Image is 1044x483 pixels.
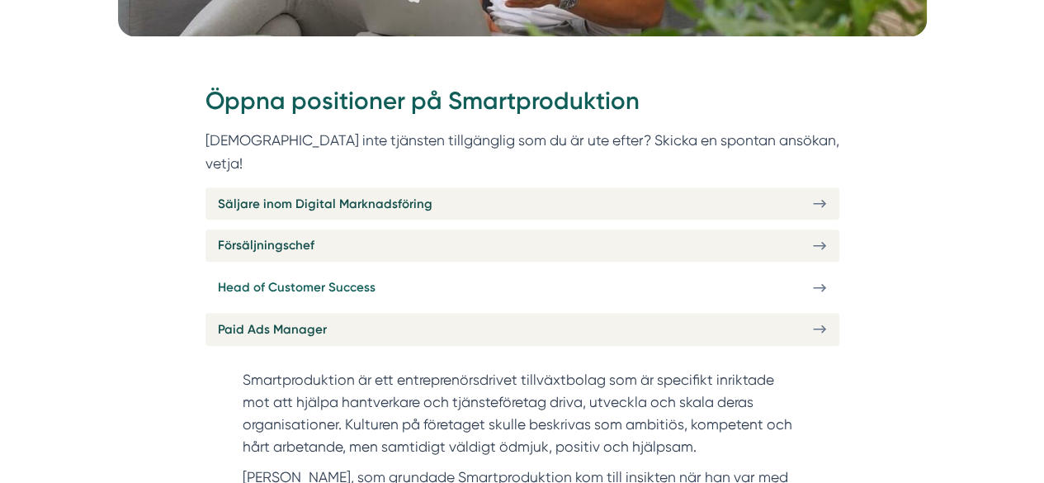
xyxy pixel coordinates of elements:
p: [DEMOGRAPHIC_DATA] inte tjänsten tillgänglig som du är ute efter? Skicka en spontan ansökan, vetja! [205,129,839,175]
h2: Öppna positioner på Smartproduktion [205,84,839,128]
section: Smartproduktion är ett entreprenörsdrivet tillväxtbolag som är specifikt inriktade mot att hjälpa... [243,369,801,466]
span: Säljare inom Digital Marknadsföring [218,194,432,214]
a: Paid Ads Manager [205,313,839,345]
a: Säljare inom Digital Marknadsföring [205,187,839,220]
a: Försäljningschef [205,230,839,262]
span: Försäljningschef [218,235,314,255]
span: Paid Ads Manager [218,320,327,339]
a: Head of Customer Success [205,272,839,304]
span: Head of Customer Success [218,277,376,297]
